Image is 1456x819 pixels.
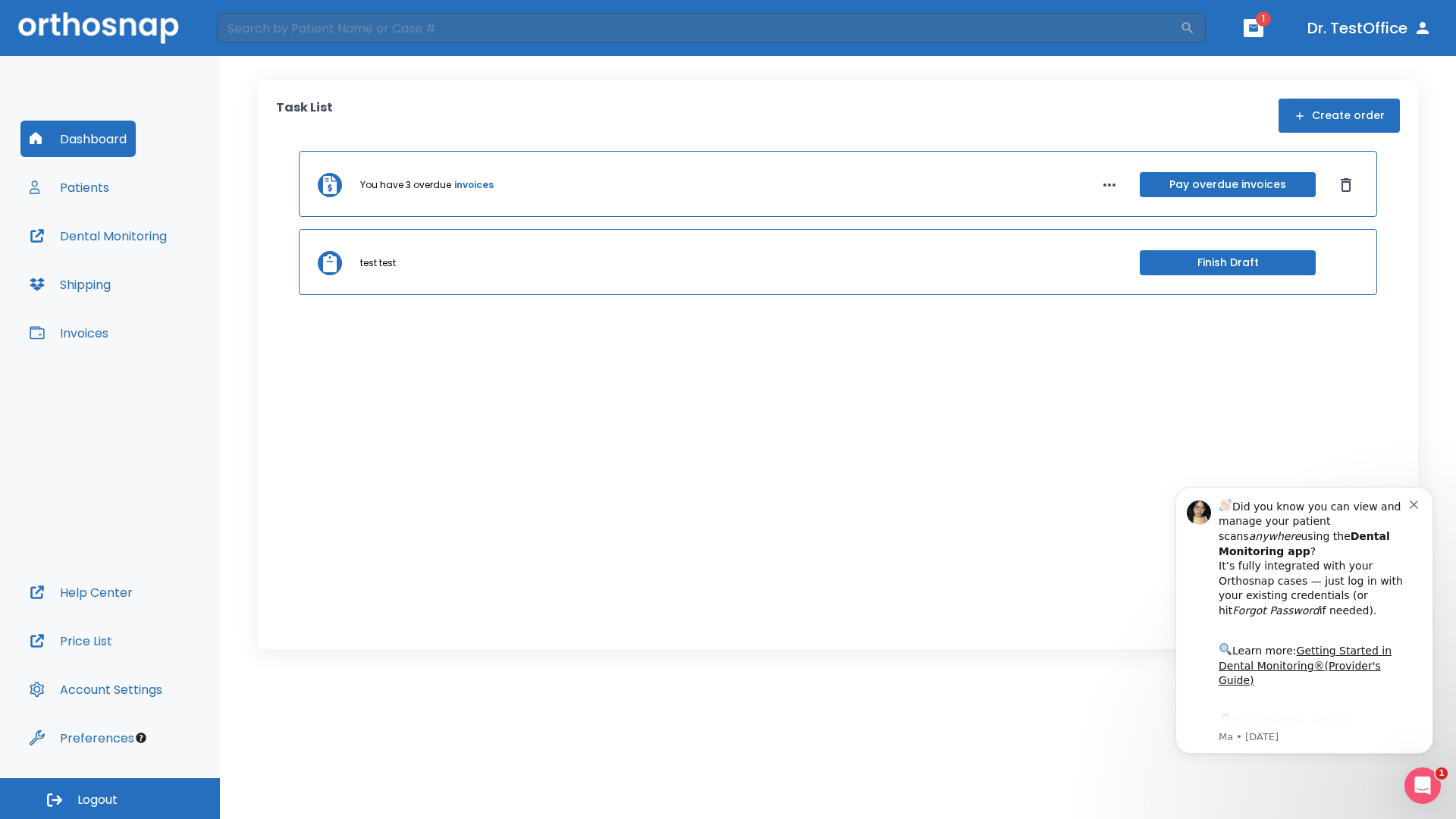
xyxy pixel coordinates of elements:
[1140,250,1316,275] button: Finish Draft
[257,24,269,36] button: Dismiss notification
[20,623,121,659] button: Price List
[454,178,494,192] a: invoices
[66,242,201,269] a: App Store
[1301,14,1438,42] button: Dr. TestOffice
[1334,173,1358,197] button: Dismiss
[1279,99,1400,133] button: Create order
[66,257,257,271] p: Message from Ma, sent 4w ago
[20,218,176,254] button: Dental Monitoring
[20,169,118,206] button: Patients
[20,720,143,756] button: Preferences
[77,792,118,808] span: Logout
[20,266,120,303] button: Shipping
[1153,473,1456,763] iframe: Intercom notifications message
[1140,172,1316,197] button: Pay overdue invoices
[276,99,333,133] p: Task List
[66,238,257,315] div: Download the app: | ​ Let us know if you need help getting started!
[18,12,179,43] img: Orthosnap
[20,574,142,610] button: Help Center
[360,256,396,270] p: test test
[217,13,1180,43] input: Search by Patient Name or Case #
[1404,767,1441,804] iframe: Intercom live chat
[20,121,136,157] button: Dashboard
[1256,11,1271,27] span: 1
[360,178,451,192] p: You have 3 overdue
[134,731,148,745] div: Tooltip anchor
[20,671,171,708] button: Account Settings
[1436,767,1448,780] span: 1
[20,315,118,351] button: Invoices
